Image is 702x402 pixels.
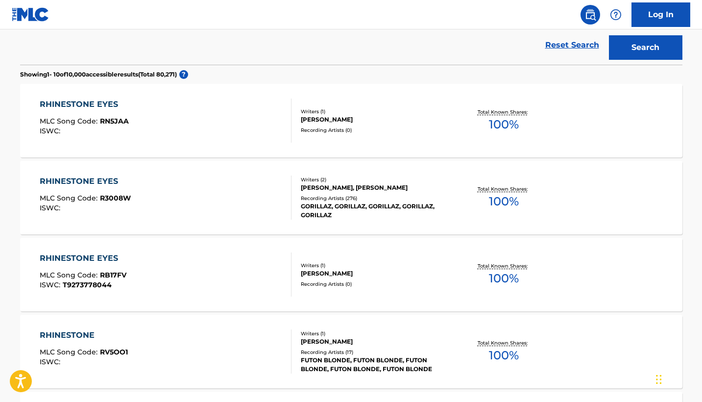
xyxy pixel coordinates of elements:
[12,7,49,22] img: MLC Logo
[40,176,131,187] div: RHINESTONE EYES
[20,238,682,311] a: RHINESTONE EYESMLC Song Code:RB17FVISWC:T9273778044Writers (1)[PERSON_NAME]Recording Artists (0)T...
[63,280,112,289] span: T9273778044
[301,262,449,269] div: Writers ( 1 )
[489,347,519,364] span: 100 %
[581,5,600,25] a: Public Search
[40,271,100,279] span: MLC Song Code :
[656,365,662,394] div: Drag
[40,117,100,126] span: MLC Song Code :
[100,271,126,279] span: RB17FV
[609,35,682,60] button: Search
[489,270,519,287] span: 100 %
[40,203,63,212] span: ISWC :
[100,117,129,126] span: RN5JAA
[478,185,530,193] p: Total Known Shares:
[489,193,519,210] span: 100 %
[40,348,100,356] span: MLC Song Code :
[540,34,604,56] a: Reset Search
[40,126,63,135] span: ISWC :
[610,9,622,21] img: help
[301,280,449,288] div: Recording Artists ( 0 )
[20,84,682,157] a: RHINESTONE EYESMLC Song Code:RN5JAAISWC:Writers (1)[PERSON_NAME]Recording Artists (0)Total Known ...
[100,194,131,202] span: R3008W
[301,183,449,192] div: [PERSON_NAME], [PERSON_NAME]
[20,161,682,234] a: RHINESTONE EYESMLC Song Code:R3008WISWC:Writers (2)[PERSON_NAME], [PERSON_NAME]Recording Artists ...
[301,337,449,346] div: [PERSON_NAME]
[653,355,702,402] iframe: Chat Widget
[100,348,128,356] span: RV5OO1
[606,5,626,25] div: Help
[301,176,449,183] div: Writers ( 2 )
[40,252,126,264] div: RHINESTONE EYES
[179,70,188,79] span: ?
[40,99,129,110] div: RHINESTONE EYES
[584,9,596,21] img: search
[301,195,449,202] div: Recording Artists ( 276 )
[301,330,449,337] div: Writers ( 1 )
[40,194,100,202] span: MLC Song Code :
[40,329,128,341] div: RHINESTONE
[40,357,63,366] span: ISWC :
[301,108,449,115] div: Writers ( 1 )
[301,202,449,220] div: GORILLAZ, GORILLAZ, GORILLAZ, GORILLAZ, GORILLAZ
[489,116,519,133] span: 100 %
[301,115,449,124] div: [PERSON_NAME]
[301,126,449,134] div: Recording Artists ( 0 )
[40,280,63,289] span: ISWC :
[631,2,690,27] a: Log In
[20,70,177,79] p: Showing 1 - 10 of 10,000 accessible results (Total 80,271 )
[478,108,530,116] p: Total Known Shares:
[478,262,530,270] p: Total Known Shares:
[20,315,682,388] a: RHINESTONEMLC Song Code:RV5OO1ISWC:Writers (1)[PERSON_NAME]Recording Artists (17)FUTON BLONDE, FU...
[301,356,449,374] div: FUTON BLONDE, FUTON BLONDE, FUTON BLONDE, FUTON BLONDE, FUTON BLONDE
[478,339,530,347] p: Total Known Shares:
[301,349,449,356] div: Recording Artists ( 17 )
[301,269,449,278] div: [PERSON_NAME]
